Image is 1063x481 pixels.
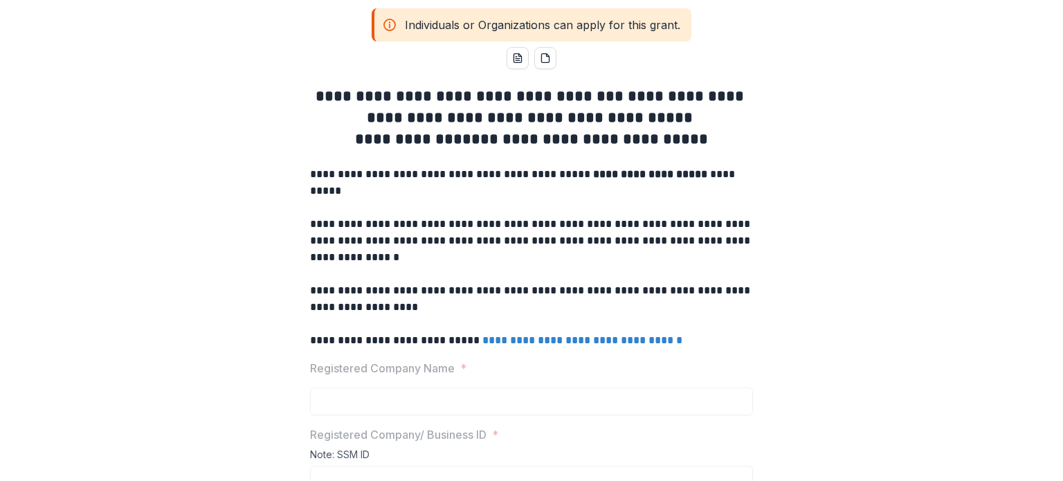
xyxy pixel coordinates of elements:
p: Registered Company Name [310,360,455,376]
p: Registered Company/ Business ID [310,426,487,443]
div: Individuals or Organizations can apply for this grant. [372,8,691,42]
div: Note: SSM ID [310,448,753,466]
button: pdf-download [534,47,556,69]
button: word-download [507,47,529,69]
